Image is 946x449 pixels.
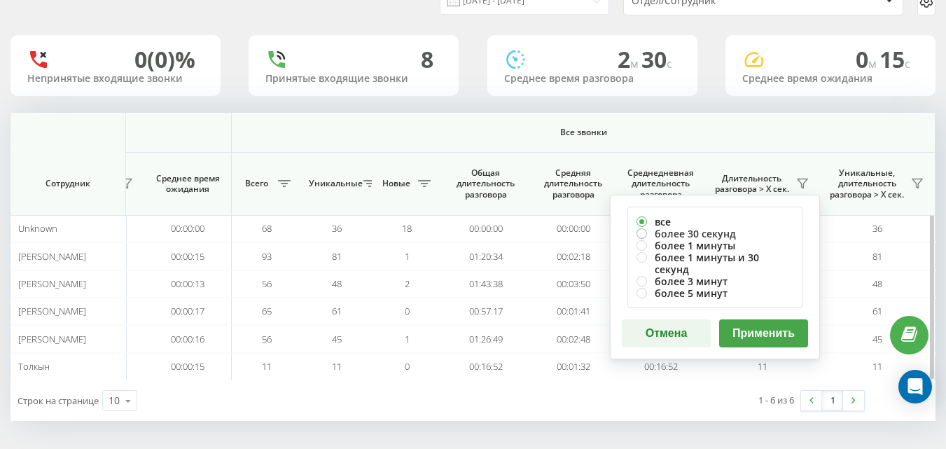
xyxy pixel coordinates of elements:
[529,298,617,325] td: 00:01:41
[144,325,232,352] td: 00:00:16
[155,173,221,195] span: Среднее время ожидания
[402,222,412,235] span: 18
[617,353,704,380] td: 00:16:52
[637,287,793,299] label: более 5 минут
[822,391,843,410] a: 1
[872,305,882,317] span: 61
[529,242,617,270] td: 00:02:18
[262,360,272,373] span: 11
[332,250,342,263] span: 81
[405,250,410,263] span: 1
[332,222,342,235] span: 36
[442,353,529,380] td: 00:16:52
[262,333,272,345] span: 56
[262,250,272,263] span: 93
[262,277,272,290] span: 56
[18,394,99,407] span: Строк на странице
[265,73,442,85] div: Принятые входящие звонки
[872,333,882,345] span: 45
[856,44,879,74] span: 0
[27,73,204,85] div: Непринятые входящие звонки
[442,242,529,270] td: 01:20:34
[405,305,410,317] span: 0
[442,215,529,242] td: 00:00:00
[442,298,529,325] td: 00:57:17
[630,56,641,71] span: м
[421,46,433,73] div: 8
[22,178,113,189] span: Сотрудник
[667,56,672,71] span: c
[144,242,232,270] td: 00:00:15
[442,270,529,298] td: 01:43:38
[452,167,519,200] span: Общая длительность разговора
[627,167,694,200] span: Среднедневная длительность разговора
[879,44,910,74] span: 15
[637,251,793,275] label: более 1 минуты и 30 секунд
[144,353,232,380] td: 00:00:15
[239,178,274,189] span: Всего
[827,167,907,200] span: Уникальные, длительность разговора > Х сек.
[18,360,50,373] span: Толкын
[144,215,232,242] td: 00:00:00
[637,275,793,287] label: более 3 минут
[529,270,617,298] td: 00:03:50
[905,56,910,71] span: c
[758,393,794,407] div: 1 - 6 из 6
[719,319,808,347] button: Применить
[332,305,342,317] span: 61
[332,333,342,345] span: 45
[872,250,882,263] span: 81
[273,127,893,138] span: Все звонки
[758,360,767,373] span: 11
[144,298,232,325] td: 00:00:17
[134,46,195,73] div: 0 (0)%
[898,370,932,403] div: Open Intercom Messenger
[540,167,606,200] span: Средняя длительность разговора
[405,360,410,373] span: 0
[637,228,793,240] label: более 30 секунд
[529,353,617,380] td: 00:01:32
[332,277,342,290] span: 48
[18,277,86,290] span: [PERSON_NAME]
[405,277,410,290] span: 2
[405,333,410,345] span: 1
[529,215,617,242] td: 00:00:00
[868,56,879,71] span: м
[309,178,359,189] span: Уникальные
[872,360,882,373] span: 11
[18,333,86,345] span: [PERSON_NAME]
[622,319,711,347] button: Отмена
[379,178,414,189] span: Новые
[18,305,86,317] span: [PERSON_NAME]
[18,222,57,235] span: Unknown
[618,44,641,74] span: 2
[18,250,86,263] span: [PERSON_NAME]
[872,277,882,290] span: 48
[641,44,672,74] span: 30
[711,173,792,195] span: Длительность разговора > Х сек.
[442,325,529,352] td: 01:26:49
[637,240,793,251] label: более 1 минуты
[109,394,120,408] div: 10
[872,222,882,235] span: 36
[529,325,617,352] td: 00:02:48
[262,222,272,235] span: 68
[637,216,793,228] label: все
[262,305,272,317] span: 65
[742,73,919,85] div: Среднее время ожидания
[144,270,232,298] td: 00:00:13
[504,73,681,85] div: Среднее время разговора
[332,360,342,373] span: 11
